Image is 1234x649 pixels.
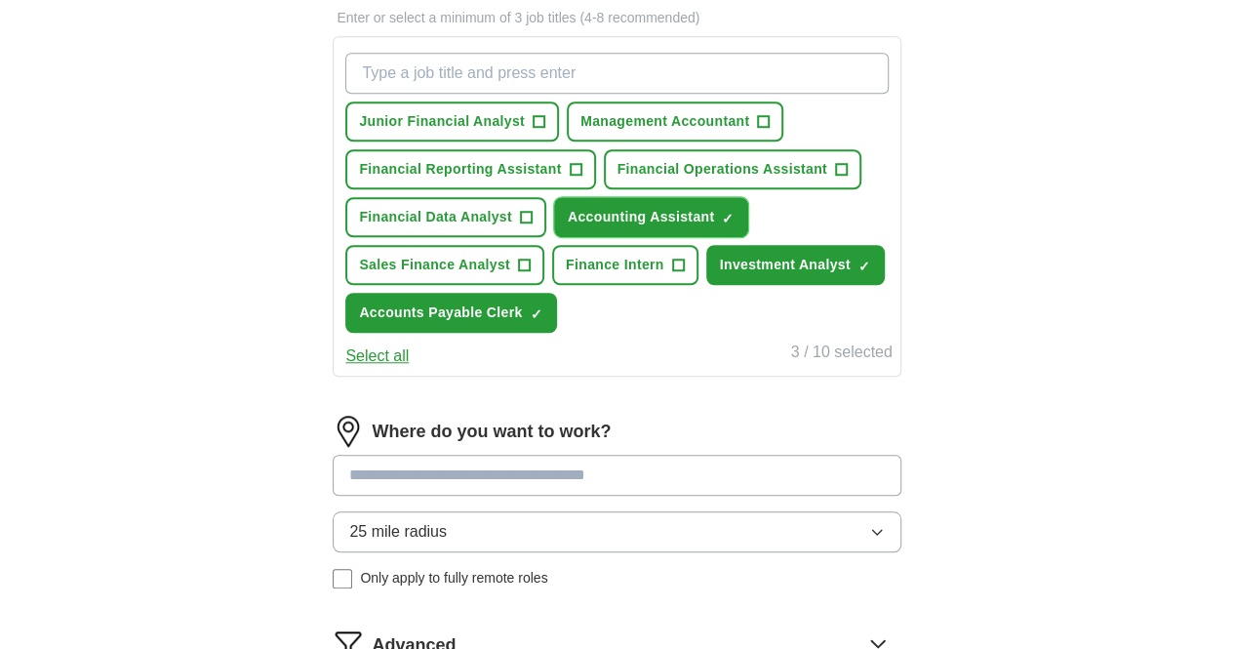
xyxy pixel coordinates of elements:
[345,197,546,237] button: Financial Data Analyst
[345,293,556,333] button: Accounts Payable Clerk✓
[345,245,544,285] button: Sales Finance Analyst
[359,207,512,227] span: Financial Data Analyst
[333,8,900,28] p: Enter or select a minimum of 3 job titles (4-8 recommended)
[345,53,888,94] input: Type a job title and press enter
[531,306,542,322] span: ✓
[566,255,664,275] span: Finance Intern
[791,341,893,368] div: 3 / 10 selected
[720,255,851,275] span: Investment Analyst
[554,197,748,237] button: Accounting Assistant✓
[567,101,783,142] button: Management Accountant
[345,149,595,189] button: Financial Reporting Assistant
[858,259,870,274] span: ✓
[333,569,352,588] input: Only apply to fully remote roles
[372,419,611,445] label: Where do you want to work?
[552,245,698,285] button: Finance Intern
[333,416,364,447] img: location.png
[568,207,714,227] span: Accounting Assistant
[580,111,749,132] span: Management Accountant
[360,568,547,588] span: Only apply to fully remote roles
[359,255,510,275] span: Sales Finance Analyst
[359,303,522,323] span: Accounts Payable Clerk
[722,211,734,226] span: ✓
[706,245,885,285] button: Investment Analyst✓
[359,159,561,180] span: Financial Reporting Assistant
[617,159,827,180] span: Financial Operations Assistant
[345,101,559,142] button: Junior Financial Analyst
[349,520,447,544] span: 25 mile radius
[345,345,409,368] button: Select all
[604,149,861,189] button: Financial Operations Assistant
[333,511,900,552] button: 25 mile radius
[359,111,525,132] span: Junior Financial Analyst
